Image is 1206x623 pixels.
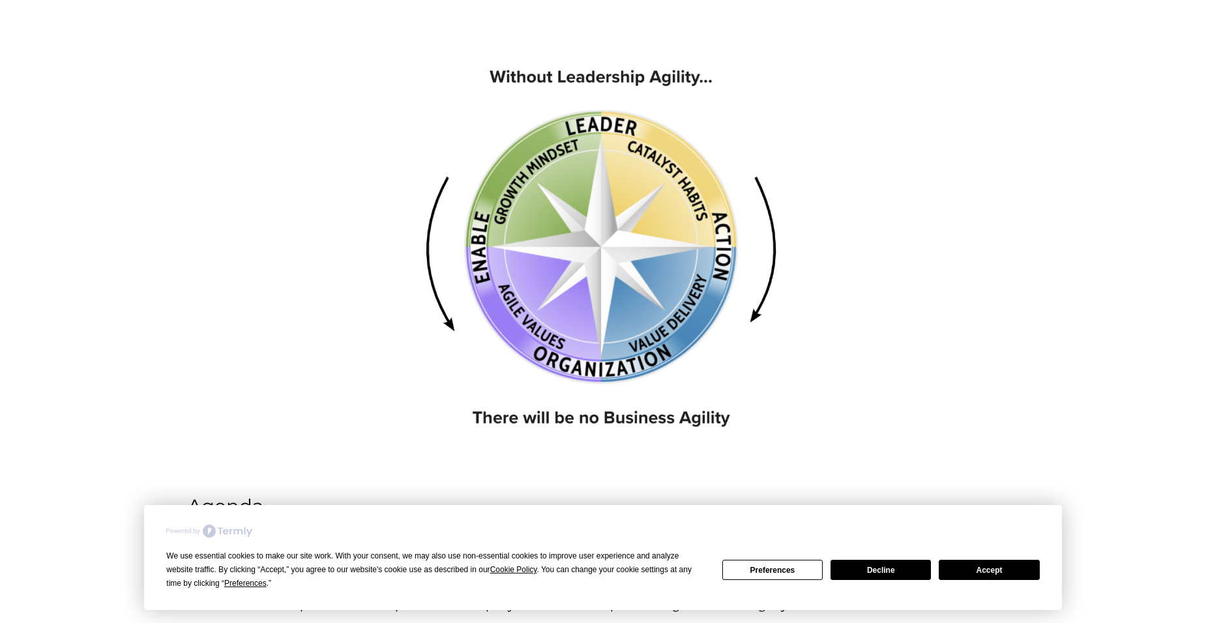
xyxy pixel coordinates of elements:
div: We use essential cookies to make our site work. With your consent, we may also use non-essential ... [166,549,706,590]
span: Cookie Policy [490,565,537,574]
button: Accept [939,560,1039,580]
div: Cookie Consent Prompt [144,505,1062,610]
span: Preferences [224,579,267,588]
h4: Agenda [188,493,1018,519]
img: Powered by Termly [166,525,252,538]
button: Decline [831,560,931,580]
button: Preferences [722,560,823,580]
